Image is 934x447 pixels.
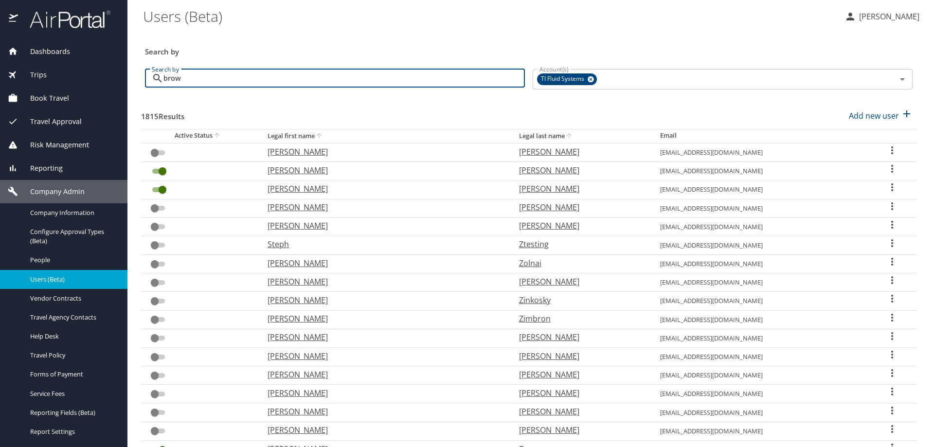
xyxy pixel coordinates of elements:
p: [PERSON_NAME] [268,387,500,399]
span: Report Settings [30,427,116,436]
td: [EMAIL_ADDRESS][DOMAIN_NAME] [652,180,868,199]
td: [EMAIL_ADDRESS][DOMAIN_NAME] [652,348,868,366]
span: Travel Policy [30,351,116,360]
h3: 1815 Results [141,105,184,122]
button: sort [315,132,324,141]
button: sort [213,131,222,141]
img: icon-airportal.png [9,10,19,29]
p: [PERSON_NAME] [519,146,641,158]
td: [EMAIL_ADDRESS][DOMAIN_NAME] [652,403,868,422]
p: [PERSON_NAME] [268,276,500,287]
p: [PERSON_NAME] [519,331,641,343]
td: [EMAIL_ADDRESS][DOMAIN_NAME] [652,143,868,161]
div: TI Fluid Systems [537,73,597,85]
span: Help Desk [30,332,116,341]
th: Legal first name [260,129,511,143]
h3: Search by [145,40,913,57]
p: [PERSON_NAME] [519,424,641,436]
span: Company Information [30,208,116,217]
p: [PERSON_NAME] [268,146,500,158]
p: [PERSON_NAME] [519,369,641,380]
td: [EMAIL_ADDRESS][DOMAIN_NAME] [652,310,868,329]
p: [PERSON_NAME] [268,183,500,195]
p: [PERSON_NAME] [268,313,500,324]
p: [PERSON_NAME] [856,11,919,22]
span: Travel Agency Contacts [30,313,116,322]
span: Travel Approval [18,116,82,127]
td: [EMAIL_ADDRESS][DOMAIN_NAME] [652,255,868,273]
td: [EMAIL_ADDRESS][DOMAIN_NAME] [652,422,868,440]
p: Zimbron [519,313,641,324]
button: sort [565,132,575,141]
span: Vendor Contracts [30,294,116,303]
p: Add new user [849,110,899,122]
td: [EMAIL_ADDRESS][DOMAIN_NAME] [652,217,868,236]
p: [PERSON_NAME] [268,294,500,306]
span: Trips [18,70,47,80]
p: Zolnai [519,257,641,269]
p: [PERSON_NAME] [519,220,641,232]
h1: Users (Beta) [143,1,837,31]
span: Reporting Fields (Beta) [30,408,116,417]
button: Add new user [845,105,916,126]
p: [PERSON_NAME] [268,369,500,380]
p: [PERSON_NAME] [268,201,500,213]
td: [EMAIL_ADDRESS][DOMAIN_NAME] [652,273,868,292]
span: Configure Approval Types (Beta) [30,227,116,246]
p: [PERSON_NAME] [268,424,500,436]
span: Reporting [18,163,63,174]
p: [PERSON_NAME] [268,406,500,417]
span: People [30,255,116,265]
img: airportal-logo.png [19,10,110,29]
p: [PERSON_NAME] [268,331,500,343]
p: Ztesting [519,238,641,250]
th: Active Status [141,129,260,143]
span: Book Travel [18,93,69,104]
th: Legal last name [511,129,652,143]
span: Users (Beta) [30,275,116,284]
td: [EMAIL_ADDRESS][DOMAIN_NAME] [652,329,868,347]
th: Email [652,129,868,143]
p: [PERSON_NAME] [268,350,500,362]
td: [EMAIL_ADDRESS][DOMAIN_NAME] [652,385,868,403]
td: [EMAIL_ADDRESS][DOMAIN_NAME] [652,199,868,217]
p: [PERSON_NAME] [268,257,500,269]
td: [EMAIL_ADDRESS][DOMAIN_NAME] [652,162,868,180]
span: Dashboards [18,46,70,57]
span: Risk Management [18,140,89,150]
p: [PERSON_NAME] [519,201,641,213]
p: [PERSON_NAME] [268,164,500,176]
td: [EMAIL_ADDRESS][DOMAIN_NAME] [652,236,868,254]
p: [PERSON_NAME] [519,406,641,417]
p: [PERSON_NAME] [519,350,641,362]
p: [PERSON_NAME] [519,387,641,399]
input: Search by name or email [163,69,525,88]
span: Service Fees [30,389,116,398]
p: Steph [268,238,500,250]
td: [EMAIL_ADDRESS][DOMAIN_NAME] [652,292,868,310]
p: [PERSON_NAME] [268,220,500,232]
button: [PERSON_NAME] [841,8,923,25]
p: Zinkosky [519,294,641,306]
span: Company Admin [18,186,85,197]
span: TI Fluid Systems [537,74,590,84]
p: [PERSON_NAME] [519,164,641,176]
p: [PERSON_NAME] [519,183,641,195]
p: [PERSON_NAME] [519,276,641,287]
span: Forms of Payment [30,370,116,379]
button: Open [896,72,909,86]
td: [EMAIL_ADDRESS][DOMAIN_NAME] [652,366,868,385]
